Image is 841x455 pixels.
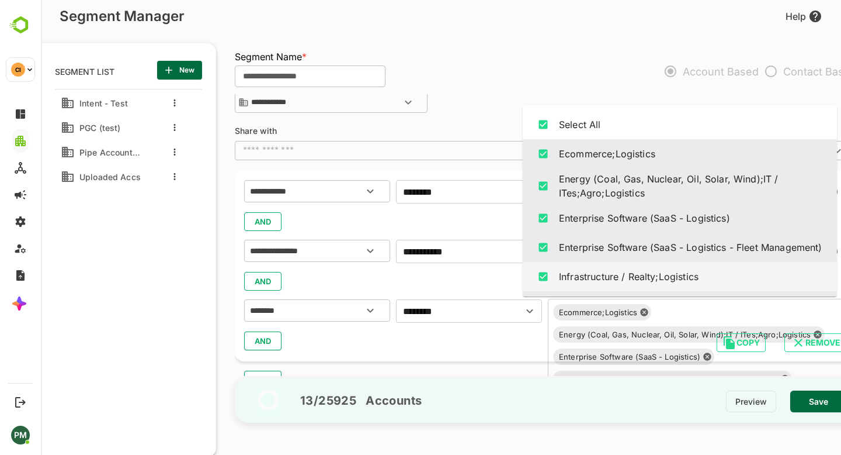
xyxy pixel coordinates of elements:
[315,177,343,205] button: Open
[759,394,797,409] span: Save
[315,394,381,408] h5: Accounts
[131,98,137,108] button: more actions
[6,14,36,36] img: BambooboxLogoMark.f1c84d78b4c51b1a7b5f700c9845e183.svg
[518,118,560,132] div: Select All
[131,147,137,157] button: more actions
[749,391,806,412] button: Save
[315,237,343,265] button: Open
[512,304,610,320] div: Ecommerce;Logistics
[116,61,161,80] button: New
[512,351,659,362] div: Enterprise Software (SaaS - Logistics)
[676,333,725,352] button: COPY
[213,333,231,349] span: AND
[14,61,74,80] p: SEGMENT LIST
[126,63,152,78] span: New
[203,332,241,350] button: AND
[745,9,781,23] div: Help
[481,303,497,319] button: Open
[34,172,100,182] span: Uploaded Accs
[194,127,299,141] h6: Share with
[203,371,241,389] button: OR
[518,240,781,254] div: Enterprise Software (SaaS - Logistics - Fleet Management)
[213,373,231,388] span: OR
[685,335,715,350] span: COPY
[12,394,28,410] button: Logout
[718,59,816,84] p: Contact Based
[481,243,497,260] button: Open
[131,171,137,182] button: more actions
[685,391,735,412] button: Preview
[34,98,87,108] span: Intent - Test
[518,211,689,225] div: Enterprise Software (SaaS - Logistics)
[11,63,25,77] div: CI
[518,172,787,200] div: Energy (Coal, Gas, Nuclear, Oil, Solar, Wind);IT / ITes;Agro;Logistics
[512,374,737,384] div: Enterprise Software (SaaS - Logistics - Fleet Management)
[512,326,784,343] div: Energy (Coal, Gas, Nuclear, Oil, Solar, Wind);IT / ITes;Agro;Logistics
[518,270,658,284] div: Infrastructure / Realty;Logistics
[512,307,596,318] div: Ecommerce;Logistics
[194,51,266,63] span: Segment Name
[512,329,770,340] div: Energy (Coal, Gas, Nuclear, Oil, Solar, Wind);IT / ITes;Agro;Logistics
[34,123,80,133] span: PGC (test)
[694,394,726,409] span: Preview
[315,297,343,325] button: Open
[11,426,30,444] div: PM
[518,147,614,161] div: Ecommerce;Logistics
[512,371,751,387] div: Enterprise Software (SaaS - Logistics - Fleet Management)
[512,349,673,365] div: Enterprise Software (SaaS - Logistics)
[753,335,797,350] span: REMOVE
[481,184,497,200] button: Open
[34,147,102,157] span: Pipe Accounts - for competitor campaign (test)
[617,59,718,84] p: Account Based
[617,59,816,81] div: export-type
[131,122,137,133] button: more actions
[783,137,811,165] button: Open
[250,394,315,408] h5: 13 / 25925
[353,88,381,116] button: Open
[743,333,807,352] button: REMOVE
